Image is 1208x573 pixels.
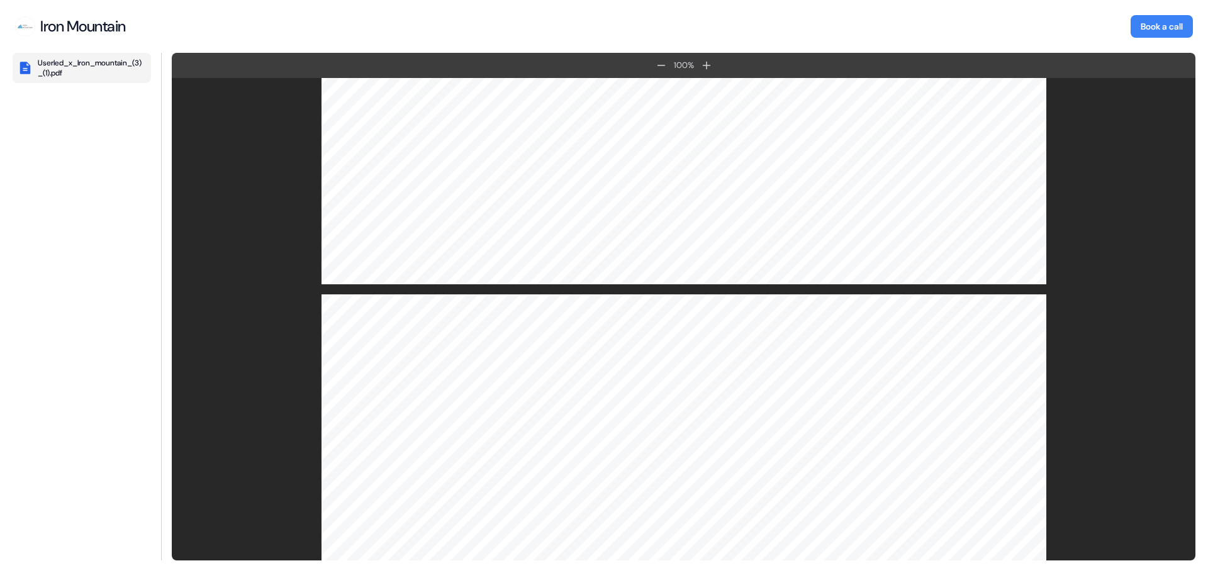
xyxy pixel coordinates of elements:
[671,59,696,72] div: 100 %
[40,17,126,36] div: Iron Mountain
[13,53,151,83] button: Userled_x_Iron_mountain_(3)_(1).pdf
[1131,15,1193,38] button: Book a call
[38,58,146,78] div: Userled_x_Iron_mountain_(3)_(1).pdf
